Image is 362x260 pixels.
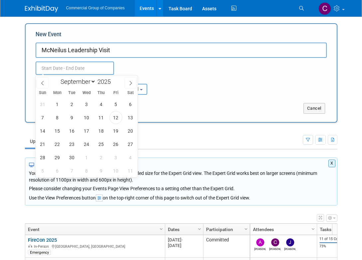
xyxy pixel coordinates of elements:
span: October 8, 2025 [80,164,93,177]
span: September 7, 2025 [36,111,49,124]
span: September 30, 2025 [65,151,78,164]
span: Mon [50,91,64,95]
span: September 6, 2025 [124,98,137,111]
span: September 1, 2025 [51,98,64,111]
a: Event [28,224,161,235]
div: Cole Mattern [269,246,281,251]
span: September 23, 2025 [65,138,78,151]
span: - [181,237,183,242]
span: In-Person [34,244,51,249]
button: X [328,160,335,167]
a: FireCon 2025 [28,237,57,243]
img: ExhibitDay [25,6,58,12]
div: [GEOGRAPHIC_DATA], [GEOGRAPHIC_DATA] [28,243,162,249]
span: Commercial Group of Companies [66,6,125,10]
div: Expert Grid View - Small Screen Warning [29,162,333,168]
span: September 4, 2025 [95,98,108,111]
div: Participation: [102,75,159,83]
span: September 29, 2025 [51,151,64,164]
span: September 19, 2025 [109,124,122,137]
span: Column Settings [159,226,164,232]
span: September 22, 2025 [51,138,64,151]
img: Cole Mattern [271,238,279,246]
span: October 3, 2025 [109,151,122,164]
a: Column Settings [196,224,203,234]
span: September 8, 2025 [51,111,64,124]
a: Column Settings [309,224,317,234]
span: September 16, 2025 [65,124,78,137]
span: October 11, 2025 [124,164,137,177]
span: September 3, 2025 [80,98,93,111]
span: September 10, 2025 [80,111,93,124]
select: Month [58,77,96,86]
span: October 6, 2025 [51,164,64,177]
img: Alexander Cafovski [256,238,264,246]
span: October 2, 2025 [95,151,108,164]
a: Participation [206,224,245,235]
a: Column Settings [158,224,165,234]
input: Year [96,78,116,85]
span: September 17, 2025 [80,124,93,137]
span: Fri [108,91,123,95]
span: Sat [123,91,138,95]
span: September 24, 2025 [80,138,93,151]
div: 73% [319,244,354,249]
span: September 2, 2025 [65,98,78,111]
span: September 27, 2025 [124,138,137,151]
span: September 15, 2025 [51,124,64,137]
span: September 11, 2025 [95,111,108,124]
div: Your screen resolution is smaller than the recommended size for the Expert Grid view. The Expert ... [29,168,333,192]
span: Thu [94,91,108,95]
span: Column Settings [243,226,249,232]
span: October 4, 2025 [124,151,137,164]
input: Start Date - End Date [36,62,114,75]
a: Tasks [320,224,352,235]
div: 11 of 15 Complete [319,237,354,241]
button: Cancel [303,103,325,114]
span: October 10, 2025 [109,164,122,177]
div: Jamie Zimmerman [284,246,296,251]
span: September 14, 2025 [36,124,49,137]
span: September 12, 2025 [109,111,122,124]
span: September 20, 2025 [124,124,137,137]
td: Committed [203,235,250,258]
div: Alexander Cafovski [254,246,266,251]
a: Upcoming27 [25,135,64,148]
span: Tue [64,91,79,95]
span: Column Settings [310,226,316,232]
span: September 26, 2025 [109,138,122,151]
span: September 25, 2025 [95,138,108,151]
a: Dates [168,224,199,235]
span: September 28, 2025 [36,151,49,164]
span: September 5, 2025 [109,98,122,111]
img: Cole Mattern [318,2,331,15]
img: In-Person Event [28,244,32,248]
img: Jamie Zimmerman [286,238,294,246]
span: Column Settings [197,226,202,232]
div: [DATE] [168,243,200,248]
div: Please consider changing your Events Page View Preferences to a setting other than the Expert Grid. [29,183,333,192]
span: September 9, 2025 [65,111,78,124]
span: September 21, 2025 [36,138,49,151]
span: Wed [79,91,94,95]
span: October 7, 2025 [65,164,78,177]
div: Emergency [28,250,51,255]
div: [DATE] [168,237,200,243]
input: Name of Trade Show / Conference [36,43,327,58]
span: October 5, 2025 [36,164,49,177]
span: Sun [36,91,50,95]
span: August 31, 2025 [36,98,49,111]
span: September 13, 2025 [124,111,137,124]
span: October 1, 2025 [80,151,93,164]
label: New Event [36,31,61,41]
span: October 9, 2025 [95,164,108,177]
a: Column Settings [242,224,250,234]
div: Use the View Preferences button on the top-right corner of this page to switch out of the Expert ... [29,192,333,201]
div: Attendance / Format: [36,75,92,83]
a: Attendees [253,224,312,235]
span: September 18, 2025 [95,124,108,137]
